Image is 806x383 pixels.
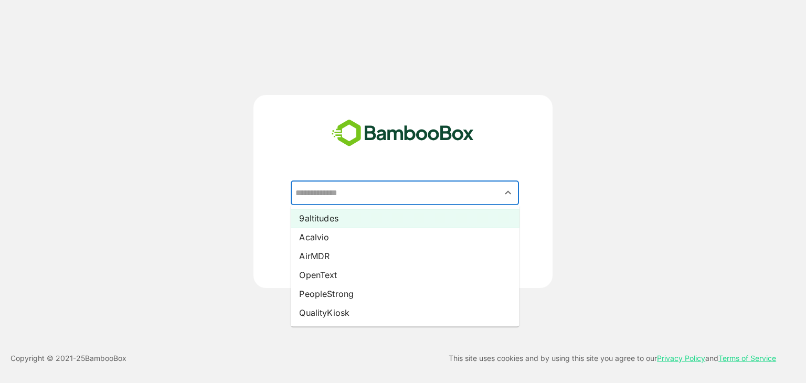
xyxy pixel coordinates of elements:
[291,284,519,303] li: PeopleStrong
[10,352,126,365] p: Copyright © 2021- 25 BambooBox
[291,303,519,322] li: QualityKiosk
[501,186,515,200] button: Close
[291,265,519,284] li: OpenText
[291,209,519,228] li: 9altitudes
[291,247,519,265] li: AirMDR
[449,352,776,365] p: This site uses cookies and by using this site you agree to our and
[291,228,519,247] li: Acalvio
[657,354,705,363] a: Privacy Policy
[718,354,776,363] a: Terms of Service
[326,116,480,151] img: bamboobox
